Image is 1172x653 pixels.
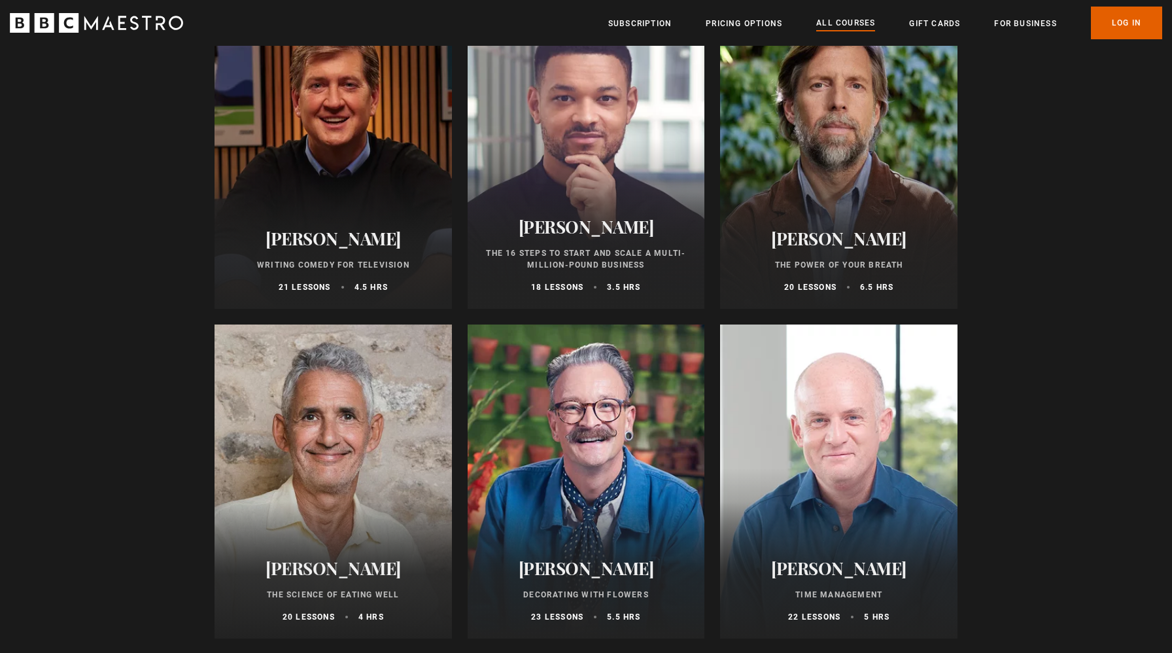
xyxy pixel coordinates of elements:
[736,259,942,271] p: The Power of Your Breath
[230,259,436,271] p: Writing Comedy for Television
[608,17,672,30] a: Subscription
[706,17,782,30] a: Pricing Options
[736,558,942,578] h2: [PERSON_NAME]
[354,281,388,293] p: 4.5 hrs
[607,281,640,293] p: 3.5 hrs
[279,281,331,293] p: 21 lessons
[1091,7,1162,39] a: Log In
[608,7,1162,39] nav: Primary
[10,13,183,33] svg: BBC Maestro
[736,589,942,601] p: Time Management
[230,589,436,601] p: The Science of Eating Well
[230,228,436,249] h2: [PERSON_NAME]
[864,611,889,623] p: 5 hrs
[531,281,583,293] p: 18 lessons
[860,281,893,293] p: 6.5 hrs
[483,589,689,601] p: Decorating With Flowers
[531,611,583,623] p: 23 lessons
[607,611,640,623] p: 5.5 hrs
[483,558,689,578] h2: [PERSON_NAME]
[784,281,836,293] p: 20 lessons
[909,17,960,30] a: Gift Cards
[788,611,840,623] p: 22 lessons
[816,16,875,31] a: All Courses
[720,325,957,639] a: [PERSON_NAME] Time Management 22 lessons 5 hrs
[358,611,384,623] p: 4 hrs
[736,228,942,249] h2: [PERSON_NAME]
[215,325,452,639] a: [PERSON_NAME] The Science of Eating Well 20 lessons 4 hrs
[468,325,705,639] a: [PERSON_NAME] Decorating With Flowers 23 lessons 5.5 hrs
[230,558,436,578] h2: [PERSON_NAME]
[994,17,1056,30] a: For business
[483,247,689,271] p: The 16 Steps to Start and Scale a Multi-Million-Pound Business
[283,611,335,623] p: 20 lessons
[483,217,689,237] h2: [PERSON_NAME]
